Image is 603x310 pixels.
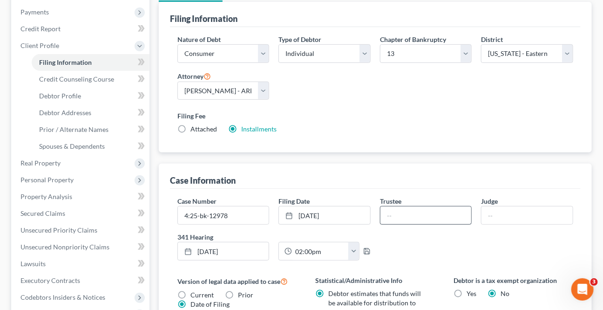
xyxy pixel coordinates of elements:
[39,75,114,83] span: Credit Counseling Course
[20,25,61,33] span: Credit Report
[178,242,269,260] a: [DATE]
[190,125,217,133] span: Attached
[173,232,375,242] label: 341 Hearing
[13,255,149,272] a: Lawsuits
[13,222,149,239] a: Unsecured Priority Claims
[32,71,149,88] a: Credit Counseling Course
[39,92,81,100] span: Debtor Profile
[315,276,435,285] label: Statistical/Administrative Info
[20,293,105,301] span: Codebtors Insiders & Notices
[13,272,149,289] a: Executory Contracts
[39,125,108,133] span: Prior / Alternate Names
[13,21,149,37] a: Credit Report
[238,291,253,299] span: Prior
[20,209,65,217] span: Secured Claims
[13,188,149,205] a: Property Analysis
[454,276,573,285] label: Debtor is a tax exempt organization
[590,278,598,286] span: 3
[292,242,348,260] input: -- : --
[177,70,211,82] label: Attorney
[177,34,221,44] label: Nature of Debt
[20,260,46,268] span: Lawsuits
[39,58,92,66] span: Filing Information
[481,207,573,224] input: --
[467,289,476,297] span: Yes
[170,175,236,186] div: Case Information
[481,34,503,44] label: District
[380,196,401,206] label: Trustee
[20,41,59,49] span: Client Profile
[170,13,237,24] div: Filing Information
[20,159,61,167] span: Real Property
[20,8,49,16] span: Payments
[501,289,509,297] span: No
[241,125,277,133] a: Installments
[177,276,297,287] label: Version of legal data applied to case
[278,196,310,206] label: Filing Date
[20,193,72,200] span: Property Analysis
[177,196,217,206] label: Case Number
[571,278,594,301] iframe: Intercom live chat
[32,104,149,121] a: Debtor Addresses
[20,226,97,234] span: Unsecured Priority Claims
[32,88,149,104] a: Debtor Profile
[32,121,149,138] a: Prior / Alternate Names
[481,196,498,206] label: Judge
[13,239,149,255] a: Unsecured Nonpriority Claims
[177,111,573,121] label: Filing Fee
[278,34,321,44] label: Type of Debtor
[380,34,446,44] label: Chapter of Bankruptcy
[20,176,74,184] span: Personal Property
[20,276,80,284] span: Executory Contracts
[13,205,149,222] a: Secured Claims
[190,300,230,308] span: Date of Filing
[39,109,91,117] span: Debtor Addresses
[178,207,269,224] input: Enter case number...
[39,142,105,150] span: Spouses & Dependents
[32,54,149,71] a: Filing Information
[20,243,109,251] span: Unsecured Nonpriority Claims
[32,138,149,155] a: Spouses & Dependents
[279,207,370,224] a: [DATE]
[190,291,214,299] span: Current
[380,207,472,224] input: --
